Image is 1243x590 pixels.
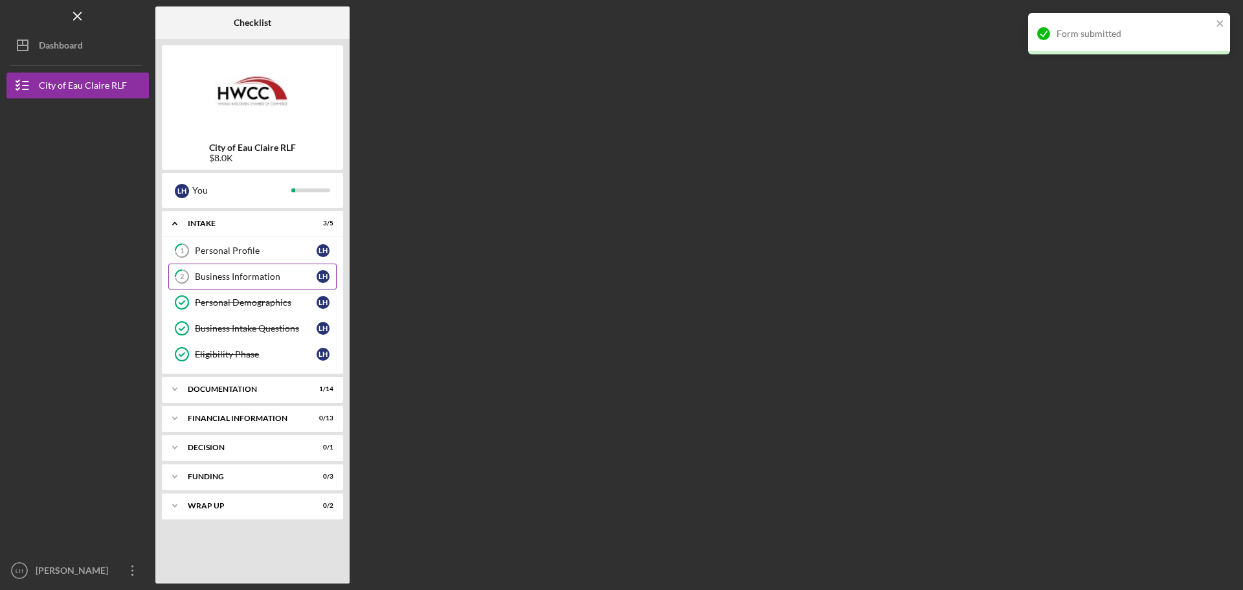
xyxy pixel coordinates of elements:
[39,73,127,102] div: City of Eau Claire RLF
[180,273,184,281] tspan: 2
[188,444,301,451] div: Decision
[195,271,317,282] div: Business Information
[310,385,333,393] div: 1 / 14
[209,153,296,163] div: $8.0K
[39,32,83,62] div: Dashboard
[195,323,317,334] div: Business Intake Questions
[6,73,149,98] button: City of Eau Claire RLF
[195,245,317,256] div: Personal Profile
[209,142,296,153] b: City of Eau Claire RLF
[168,315,337,341] a: Business Intake QuestionsLH
[317,296,330,309] div: L H
[192,179,291,201] div: You
[168,341,337,367] a: Eligibility PhaseLH
[317,244,330,257] div: L H
[317,348,330,361] div: L H
[310,473,333,481] div: 0 / 3
[162,52,343,130] img: Product logo
[1057,28,1212,39] div: Form submitted
[168,264,337,289] a: 2Business InformationLH
[6,32,149,58] button: Dashboard
[1216,18,1225,30] button: close
[168,289,337,315] a: Personal DemographicsLH
[195,349,317,359] div: Eligibility Phase
[234,17,271,28] b: Checklist
[317,270,330,283] div: L H
[16,567,23,574] text: LH
[6,558,149,584] button: LH[PERSON_NAME] Fa Her
[188,473,301,481] div: Funding
[180,247,184,255] tspan: 1
[168,238,337,264] a: 1Personal ProfileLH
[310,502,333,510] div: 0 / 2
[317,322,330,335] div: L H
[188,385,301,393] div: Documentation
[188,502,301,510] div: Wrap Up
[310,444,333,451] div: 0 / 1
[310,220,333,227] div: 3 / 5
[175,184,189,198] div: L H
[188,220,301,227] div: Intake
[188,414,301,422] div: Financial Information
[195,297,317,308] div: Personal Demographics
[310,414,333,422] div: 0 / 13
